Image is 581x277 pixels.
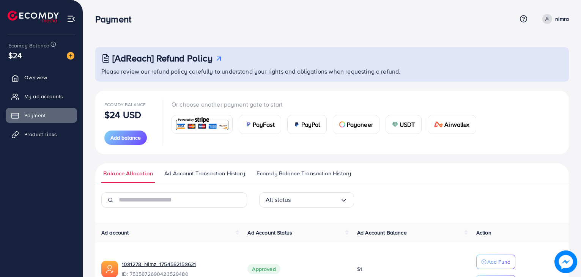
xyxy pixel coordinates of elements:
img: card [245,121,251,127]
a: nimra [539,14,569,24]
span: PayPal [301,120,320,129]
a: Product Links [6,127,77,142]
span: Ecomdy Balance [8,42,49,49]
p: Add Fund [487,257,510,266]
span: Product Links [24,131,57,138]
span: Action [476,229,491,236]
img: image [554,250,577,273]
span: Ad Account Transaction History [164,169,245,178]
span: USDT [400,120,415,129]
span: Balance Allocation [103,169,153,178]
span: Ecomdy Balance [104,101,146,108]
img: image [67,52,74,60]
p: nimra [555,14,569,24]
span: Add balance [110,134,141,142]
p: Or choose another payment gate to start [172,100,482,109]
a: cardPayFast [239,115,281,134]
span: Ad Account Balance [357,229,407,236]
a: card [172,115,233,134]
p: $24 USD [104,110,141,119]
span: $24 [8,50,22,61]
button: Add balance [104,131,147,145]
span: Ecomdy Balance Transaction History [257,169,351,178]
img: card [392,121,398,127]
a: My ad accounts [6,89,77,104]
a: cardUSDT [386,115,422,134]
span: PayFast [253,120,275,129]
span: Airwallex [444,120,469,129]
a: cardAirwallex [428,115,476,134]
span: My ad accounts [24,93,63,100]
a: Overview [6,70,77,85]
a: Payment [6,108,77,123]
a: 1031278_Nimz_1754582153621 [122,260,196,268]
img: logo [8,11,59,22]
img: menu [67,14,76,23]
span: Approved [247,264,280,274]
img: card [174,116,230,132]
span: Payoneer [347,120,373,129]
h3: Payment [95,14,137,25]
a: cardPayoneer [333,115,379,134]
span: Payment [24,112,46,119]
span: All status [266,194,291,206]
img: card [294,121,300,127]
input: Search for option [291,194,340,206]
span: Overview [24,74,47,81]
h3: [AdReach] Refund Policy [112,53,213,64]
span: Ad account [101,229,129,236]
div: Search for option [259,192,354,208]
span: $1 [357,265,362,273]
a: cardPayPal [287,115,327,134]
img: card [339,121,345,127]
span: Ad Account Status [247,229,292,236]
button: Add Fund [476,255,515,269]
p: Please review our refund policy carefully to understand your rights and obligations when requesti... [101,67,564,76]
img: card [434,121,443,127]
